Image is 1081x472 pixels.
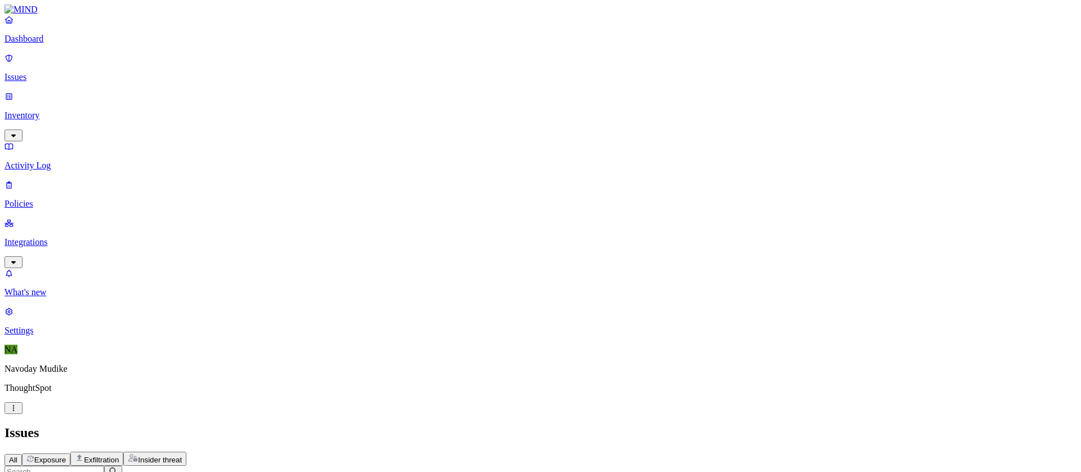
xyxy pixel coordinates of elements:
[138,456,182,464] span: Insider threat
[5,141,1076,171] a: Activity Log
[5,383,1076,393] p: ThoughtSpot
[5,34,1076,44] p: Dashboard
[5,268,1076,297] a: What's new
[5,345,17,354] span: NA
[34,456,66,464] span: Exposure
[84,456,119,464] span: Exfiltration
[5,237,1076,247] p: Integrations
[5,287,1076,297] p: What's new
[5,53,1076,82] a: Issues
[5,5,38,15] img: MIND
[9,456,17,464] span: All
[5,5,1076,15] a: MIND
[5,364,1076,374] p: Navoday Mudike
[5,91,1076,140] a: Inventory
[5,161,1076,171] p: Activity Log
[5,199,1076,209] p: Policies
[5,72,1076,82] p: Issues
[5,15,1076,44] a: Dashboard
[5,425,1076,440] h2: Issues
[5,218,1076,266] a: Integrations
[5,326,1076,336] p: Settings
[5,180,1076,209] a: Policies
[5,306,1076,336] a: Settings
[5,110,1076,121] p: Inventory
